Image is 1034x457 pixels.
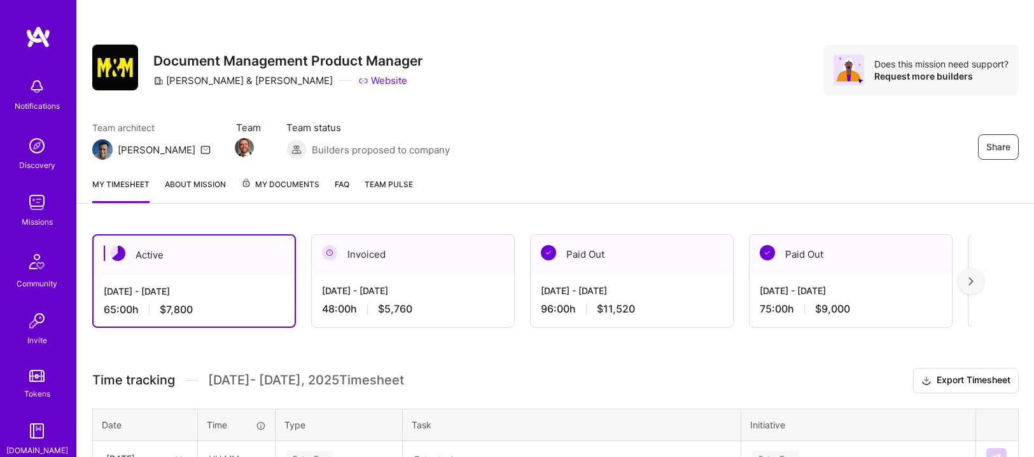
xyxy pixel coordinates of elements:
div: 96:00 h [541,302,723,316]
a: My Documents [241,178,319,203]
a: About Mission [165,178,226,203]
th: Type [276,409,403,440]
img: Invite [24,308,50,334]
img: Builders proposed to company [286,139,307,160]
span: Team architect [92,121,211,134]
span: $7,800 [160,303,193,316]
div: [PERSON_NAME] & [PERSON_NAME] [153,74,333,87]
span: Share [986,141,1010,153]
button: Share [978,134,1019,160]
div: Community [17,277,57,290]
span: $11,520 [597,302,635,316]
h3: Document Management Product Manager [153,53,423,69]
img: logo [25,25,51,48]
span: Time tracking [92,372,175,388]
div: Time [207,418,266,432]
div: [DOMAIN_NAME] [6,444,68,457]
div: 75:00 h [760,302,942,316]
a: My timesheet [92,178,150,203]
div: Tokens [24,387,50,400]
div: Notifications [15,99,60,113]
img: Avatar [834,55,864,85]
div: Active [94,236,295,274]
img: discovery [24,133,50,158]
div: [PERSON_NAME] [118,143,195,157]
div: Missions [22,215,53,229]
i: icon Mail [200,144,211,155]
span: My Documents [241,178,319,192]
i: icon CompanyGray [153,76,164,86]
span: Team Pulse [365,179,413,189]
img: Community [22,246,52,277]
a: Website [358,74,407,87]
img: Company Logo [92,45,138,90]
img: guide book [24,418,50,444]
div: [DATE] - [DATE] [322,284,504,297]
img: tokens [29,370,45,382]
div: [DATE] - [DATE] [760,284,942,297]
div: Initiative [750,418,967,432]
div: Request more builders [874,70,1009,82]
img: Invoiced [322,245,337,260]
a: FAQ [335,178,349,203]
button: Export Timesheet [913,368,1019,393]
div: Discovery [19,158,55,172]
img: teamwork [24,190,50,215]
div: Does this mission need support? [874,58,1009,70]
img: Paid Out [541,245,556,260]
img: Active [110,246,125,261]
span: [DATE] - [DATE] , 2025 Timesheet [208,372,404,388]
img: bell [24,74,50,99]
i: icon Download [921,374,932,388]
span: Team [236,121,261,134]
div: Paid Out [750,235,952,274]
span: Team status [286,121,450,134]
div: Paid Out [531,235,733,274]
th: Task [403,409,741,440]
div: Invoiced [312,235,514,274]
span: $9,000 [815,302,850,316]
img: Team Member Avatar [235,138,254,157]
div: 48:00 h [322,302,504,316]
div: 65:00 h [104,303,284,316]
div: Invite [27,334,47,347]
span: $5,760 [378,302,412,316]
img: Paid Out [760,245,775,260]
div: [DATE] - [DATE] [104,285,284,298]
span: Builders proposed to company [312,143,450,157]
div: [DATE] - [DATE] [541,284,723,297]
img: right [968,277,974,286]
th: Date [93,409,198,440]
img: Team Architect [92,139,113,160]
a: Team Member Avatar [236,137,253,158]
a: Team Pulse [365,178,413,203]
